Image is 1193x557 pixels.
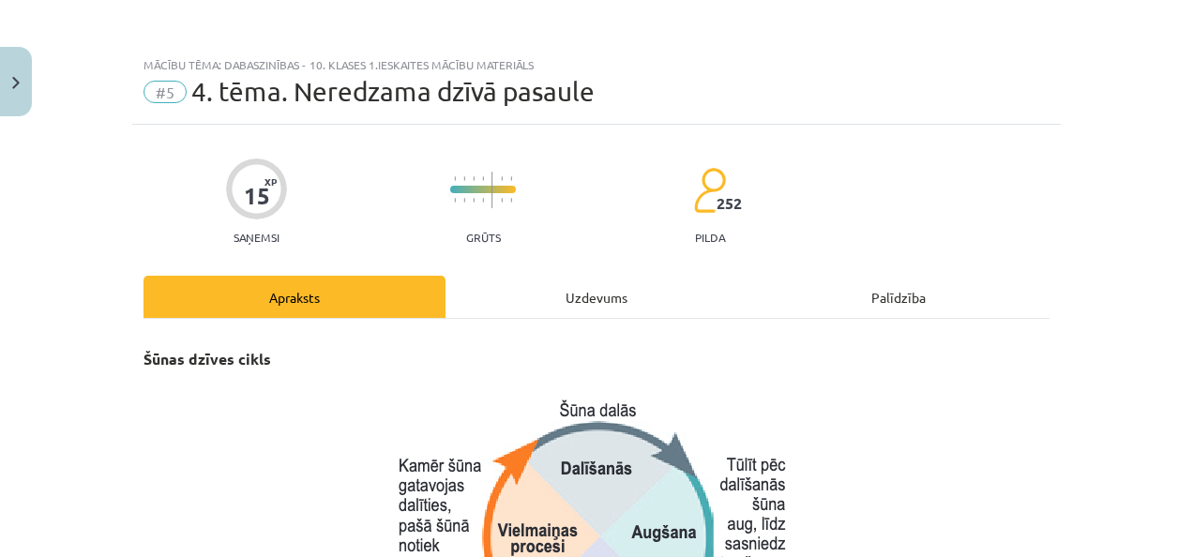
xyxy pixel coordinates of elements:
span: 4. tēma. Neredzama dzīvā pasaule [191,76,595,107]
img: icon-short-line-57e1e144782c952c97e751825c79c345078a6d821885a25fce030b3d8c18986b.svg [454,176,456,181]
p: Saņemsi [226,231,287,244]
div: Apraksts [143,276,445,318]
p: pilda [695,231,725,244]
img: icon-short-line-57e1e144782c952c97e751825c79c345078a6d821885a25fce030b3d8c18986b.svg [473,176,475,181]
img: students-c634bb4e5e11cddfef0936a35e636f08e4e9abd3cc4e673bd6f9a4125e45ecb1.svg [693,167,726,214]
img: icon-short-line-57e1e144782c952c97e751825c79c345078a6d821885a25fce030b3d8c18986b.svg [510,198,512,203]
img: icon-short-line-57e1e144782c952c97e751825c79c345078a6d821885a25fce030b3d8c18986b.svg [463,198,465,203]
img: icon-short-line-57e1e144782c952c97e751825c79c345078a6d821885a25fce030b3d8c18986b.svg [501,198,503,203]
div: Palīdzība [748,276,1050,318]
div: 15 [244,183,270,209]
span: 252 [717,195,742,212]
div: Uzdevums [445,276,748,318]
strong: Šūnas dzīves cikls [143,349,271,369]
div: Mācību tēma: Dabaszinības - 10. klases 1.ieskaites mācību materiāls [143,58,1050,71]
img: icon-short-line-57e1e144782c952c97e751825c79c345078a6d821885a25fce030b3d8c18986b.svg [482,176,484,181]
span: XP [264,176,277,187]
img: icon-short-line-57e1e144782c952c97e751825c79c345078a6d821885a25fce030b3d8c18986b.svg [510,176,512,181]
img: icon-short-line-57e1e144782c952c97e751825c79c345078a6d821885a25fce030b3d8c18986b.svg [501,176,503,181]
img: icon-short-line-57e1e144782c952c97e751825c79c345078a6d821885a25fce030b3d8c18986b.svg [454,198,456,203]
img: icon-short-line-57e1e144782c952c97e751825c79c345078a6d821885a25fce030b3d8c18986b.svg [482,198,484,203]
img: icon-long-line-d9ea69661e0d244f92f715978eff75569469978d946b2353a9bb055b3ed8787d.svg [491,172,493,208]
img: icon-close-lesson-0947bae3869378f0d4975bcd49f059093ad1ed9edebbc8119c70593378902aed.svg [12,77,20,89]
img: icon-short-line-57e1e144782c952c97e751825c79c345078a6d821885a25fce030b3d8c18986b.svg [473,198,475,203]
p: Grūts [466,231,501,244]
span: #5 [143,81,187,103]
img: icon-short-line-57e1e144782c952c97e751825c79c345078a6d821885a25fce030b3d8c18986b.svg [463,176,465,181]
